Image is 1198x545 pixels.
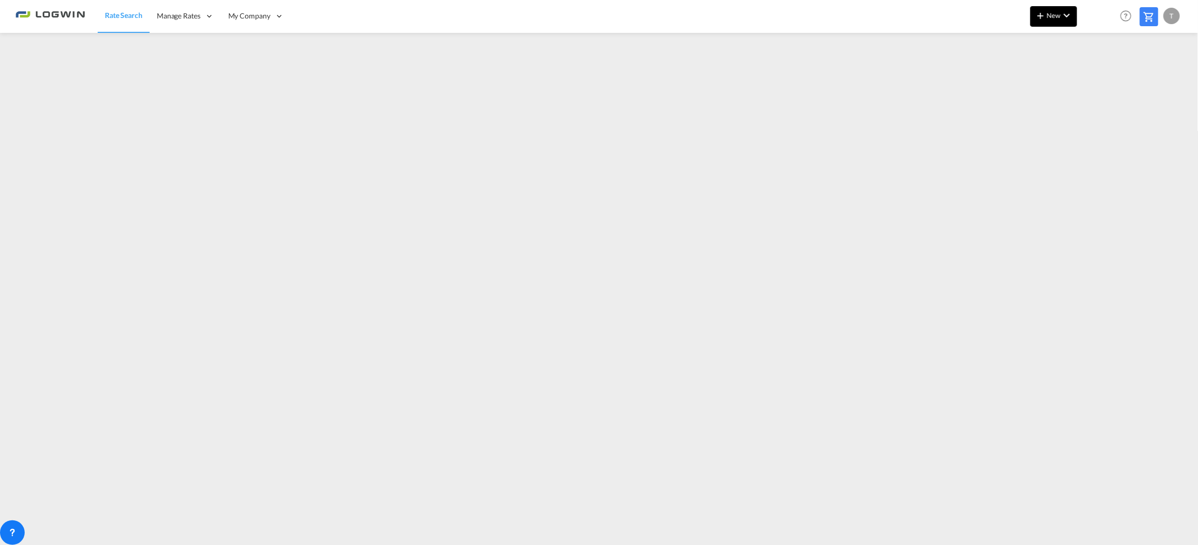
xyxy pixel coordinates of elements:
div: T [1164,8,1180,24]
img: 2761ae10d95411efa20a1f5e0282d2d7.png [15,5,85,28]
md-icon: icon-chevron-down [1061,9,1073,22]
div: Help [1117,7,1140,26]
span: Help [1117,7,1135,25]
span: My Company [228,11,270,21]
span: Manage Rates [157,11,201,21]
span: New [1034,11,1073,20]
span: Rate Search [105,11,142,20]
md-icon: icon-plus 400-fg [1034,9,1047,22]
button: icon-plus 400-fgNewicon-chevron-down [1030,6,1077,27]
